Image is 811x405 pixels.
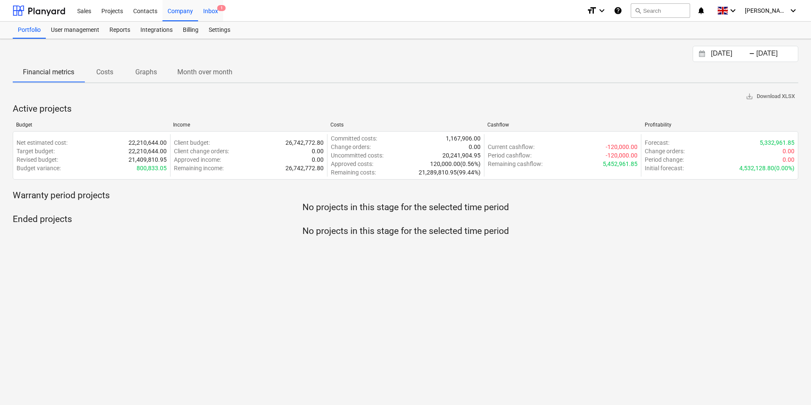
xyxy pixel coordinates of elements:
[13,190,798,202] p: Warranty period projects
[129,147,167,155] p: 22,210,644.00
[174,147,229,155] p: Client change orders :
[746,92,795,101] span: Download XLSX
[129,155,167,164] p: 21,409,810.95
[95,67,115,77] p: Costs
[487,122,638,128] div: Cashflow
[755,48,798,60] input: End Date
[645,164,684,172] p: Initial forecast :
[788,6,798,16] i: keyboard_arrow_down
[331,151,383,160] p: Uncommitted costs :
[178,22,204,39] a: Billing
[442,151,481,160] p: 20,241,904.95
[17,147,55,155] p: Target budget :
[587,6,597,16] i: format_size
[173,122,323,128] div: Income
[760,138,794,147] p: 5,332,961.85
[174,138,210,147] p: Client budget :
[17,138,67,147] p: Net estimated cost :
[16,122,166,128] div: Budget
[745,7,787,14] span: [PERSON_NAME]
[697,6,705,16] i: notifications
[331,160,373,168] p: Approved costs :
[488,151,531,160] p: Period cashflow :
[137,164,167,172] p: 800,833.05
[603,160,638,168] p: 5,452,961.85
[285,164,324,172] p: 26,742,772.80
[749,51,755,56] div: -
[17,155,58,164] p: Revised budget :
[783,147,794,155] p: 0.00
[13,103,798,115] p: Active projects
[597,6,607,16] i: keyboard_arrow_down
[709,48,752,60] input: Start Date
[606,151,638,160] p: -120,000.00
[312,155,324,164] p: 0.00
[13,214,798,225] p: Ended projects
[645,138,669,147] p: Forecast :
[606,143,638,151] p: -120,000.00
[783,155,794,164] p: 0.00
[742,90,798,103] button: Download XLSX
[746,93,753,100] span: save_alt
[285,138,324,147] p: 26,742,772.80
[430,160,481,168] p: 120,000.00 ( 0.56% )
[645,147,685,155] p: Change orders :
[330,122,481,128] div: Costs
[135,67,157,77] p: Graphs
[129,138,167,147] p: 22,210,644.00
[174,155,221,164] p: Approved income :
[635,7,641,14] span: search
[13,22,46,39] a: Portfolio
[631,3,690,18] button: Search
[728,6,738,16] i: keyboard_arrow_down
[331,143,371,151] p: Change orders :
[17,164,61,172] p: Budget variance :
[645,122,795,128] div: Profitability
[488,143,534,151] p: Current cashflow :
[13,225,798,237] p: No projects in this stage for the selected time period
[695,49,709,59] button: Interact with the calendar and add the check-in date for your trip.
[217,5,226,11] span: 1
[446,134,481,143] p: 1,167,906.00
[46,22,104,39] a: User management
[331,134,377,143] p: Committed costs :
[469,143,481,151] p: 0.00
[104,22,135,39] a: Reports
[13,202,798,214] p: No projects in this stage for the selected time period
[312,147,324,155] p: 0.00
[204,22,235,39] a: Settings
[23,67,74,77] p: Financial metrics
[135,22,178,39] a: Integrations
[174,164,224,172] p: Remaining income :
[488,160,543,168] p: Remaining cashflow :
[331,168,376,177] p: Remaining costs :
[614,6,622,16] i: Knowledge base
[419,168,481,177] p: 21,289,810.95 ( 99.44% )
[739,164,794,172] p: 4,532,128.80 ( 0.00% )
[645,155,684,164] p: Period change :
[177,67,232,77] p: Month over month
